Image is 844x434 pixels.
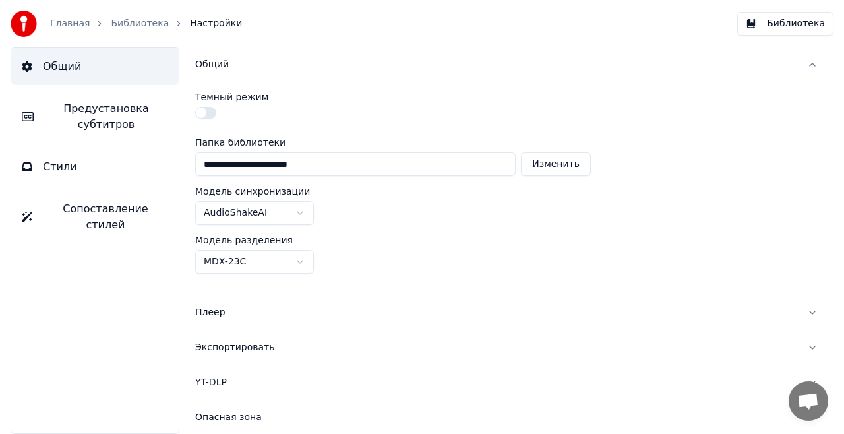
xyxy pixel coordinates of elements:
[195,58,797,71] div: Общий
[195,341,797,354] div: Экспортировать
[43,201,168,233] span: Сопоставление стилей
[11,48,179,85] button: Общий
[195,187,310,196] label: Модель синхронизации
[195,376,797,389] div: YT-DLP
[195,235,293,245] label: Модель разделения
[521,152,591,176] button: Изменить
[789,381,828,421] div: Открытый чат
[195,47,818,82] button: Общий
[195,365,818,400] button: YT-DLP
[737,12,833,36] button: Библиотека
[195,92,268,102] label: Темный режим
[190,17,242,30] span: Настройки
[195,295,818,330] button: Плеер
[11,148,179,185] button: Стили
[43,59,81,75] span: Общий
[195,138,591,147] label: Папка библиотеки
[50,17,242,30] nav: breadcrumb
[195,82,818,295] div: Общий
[195,330,818,365] button: Экспортировать
[43,159,77,175] span: Стили
[195,306,797,319] div: Плеер
[50,17,90,30] a: Главная
[11,90,179,143] button: Предустановка субтитров
[11,11,37,37] img: youka
[44,101,168,133] span: Предустановка субтитров
[11,191,179,243] button: Сопоставление стилей
[195,411,797,424] div: Опасная зона
[111,17,169,30] a: Библиотека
